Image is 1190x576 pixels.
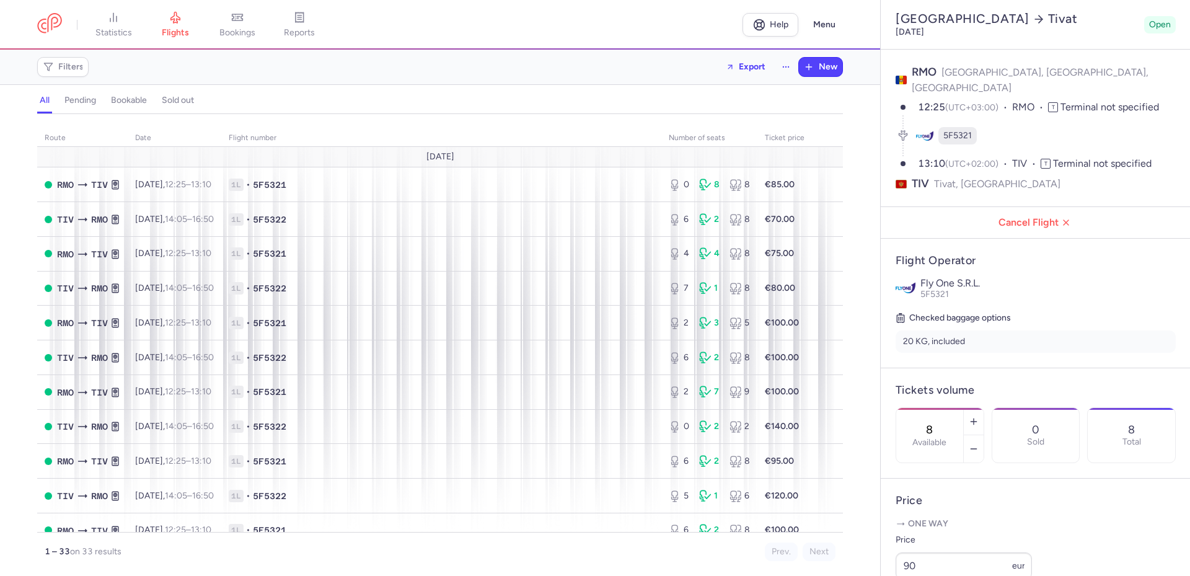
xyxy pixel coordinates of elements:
figure: 5F airline logo [916,127,933,144]
span: TIV [57,213,74,226]
span: 5F5321 [253,524,286,536]
span: [DATE], [135,456,211,466]
span: 5F5321 [253,317,286,329]
span: Cancel Flight [891,217,1181,228]
span: Filters [58,62,84,72]
span: TIV [91,316,108,330]
time: 12:25 [165,456,186,466]
time: 12:25 [165,317,186,328]
span: 5F5322 [253,282,286,295]
span: bookings [219,27,255,38]
span: Export [739,62,765,71]
span: TIV [91,247,108,261]
div: 6 [729,490,750,502]
span: RMO [91,420,108,433]
strong: €100.00 [765,525,799,535]
span: RMO [57,454,74,468]
strong: €100.00 [765,352,799,363]
time: 13:10 [191,525,211,535]
div: 7 [699,386,720,398]
time: 12:25 [165,248,186,259]
button: New [799,58,842,76]
div: 3 [699,317,720,329]
span: RMO [57,247,74,261]
span: RMO [91,489,108,503]
span: eur [1012,560,1025,571]
span: • [246,247,250,260]
span: 5F5321 [253,386,286,398]
h2: [GEOGRAPHIC_DATA] Tivat [896,11,1139,27]
span: 1L [229,352,244,364]
img: Fly One S.R.L. logo [896,278,915,298]
span: 5F5322 [253,352,286,364]
span: 5F5321 [920,289,949,299]
span: TIV [1012,157,1041,171]
span: Terminal not specified [1060,101,1159,113]
time: 12:25 [165,386,186,397]
time: [DATE] [896,27,924,37]
span: • [246,179,250,191]
span: [DATE] [426,152,454,162]
time: 16:50 [192,283,214,293]
span: 5F5321 [253,179,286,191]
div: 6 [669,524,689,536]
span: Help [770,20,788,29]
h4: sold out [162,95,194,106]
span: • [246,352,250,364]
h4: pending [64,95,96,106]
span: 1L [229,490,244,502]
span: • [246,420,250,433]
span: RMO [91,281,108,295]
span: [DATE], [135,283,214,293]
span: RMO [91,351,108,365]
span: 5F5322 [253,213,286,226]
strong: €140.00 [765,421,799,432]
div: 1 [699,282,720,295]
a: reports [268,11,330,38]
a: CitizenPlane red outlined logo [37,13,62,36]
span: • [246,213,250,226]
button: Prev. [765,543,798,561]
span: – [165,248,211,259]
h4: all [40,95,50,106]
div: 2 [699,524,720,536]
span: [DATE], [135,317,211,328]
div: 4 [699,247,720,260]
a: Help [743,13,798,37]
span: – [165,421,214,432]
span: • [246,386,250,398]
div: 2 [699,213,720,226]
span: – [165,214,214,224]
div: 2 [699,352,720,364]
div: 2 [699,420,720,433]
div: 8 [729,213,750,226]
time: 14:05 [165,352,187,363]
div: 2 [699,455,720,467]
h4: Tickets volume [896,383,1176,397]
span: – [165,352,214,363]
label: Price [896,533,1032,547]
p: 0 [1032,423,1039,436]
p: One way [896,518,1176,530]
span: RMO [57,524,74,538]
span: 1L [229,455,244,467]
div: 6 [669,352,689,364]
span: – [165,386,211,397]
span: TIV [57,351,74,365]
strong: €100.00 [765,386,799,397]
span: [DATE], [135,248,211,259]
span: RMO [912,65,937,79]
time: 16:50 [192,352,214,363]
span: 5F5321 [943,130,972,142]
span: – [165,525,211,535]
a: bookings [206,11,268,38]
time: 12:25 [165,179,186,190]
span: 1L [229,247,244,260]
span: [DATE], [135,179,211,190]
span: TIV [91,178,108,192]
span: – [165,283,214,293]
span: TIV [912,176,929,192]
button: Menu [806,13,843,37]
span: • [246,490,250,502]
span: on 33 results [70,546,121,557]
